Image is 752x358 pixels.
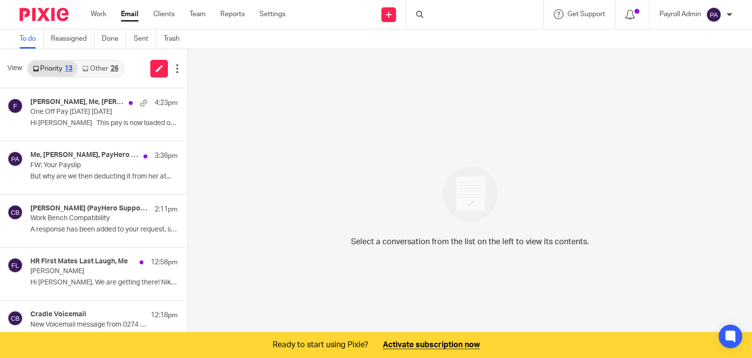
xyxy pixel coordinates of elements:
[30,173,178,181] p: But why are we then deducting it from her at...
[30,267,148,276] p: [PERSON_NAME]
[7,151,23,167] img: svg%3E
[155,98,178,108] p: 4:23pm
[102,29,126,49] a: Done
[65,65,72,72] div: 13
[30,119,178,128] p: Hi [PERSON_NAME] This pay is now loaded on...
[51,29,94,49] a: Reassigned
[7,310,23,326] img: svg%3E
[30,214,148,223] p: Work Bench Compatibility
[567,11,605,18] span: Get Support
[20,29,44,49] a: To do
[153,9,175,19] a: Clients
[155,151,178,161] p: 3:36pm
[164,29,187,49] a: Trash
[351,236,589,248] p: Select a conversation from the list on the left to view its contents.
[121,9,139,19] a: Email
[30,151,139,159] h4: Me, [PERSON_NAME], PayHero Support
[30,279,178,287] p: Hi [PERSON_NAME], We are getting there! Nikki...
[7,257,23,273] img: svg%3E
[30,321,148,329] p: New Voicemail message from 0274 830 411
[30,226,178,234] p: A response has been added to your request, see...
[20,8,69,21] img: Pixie
[28,61,77,77] a: Priority13
[155,205,178,214] p: 2:11pm
[659,9,701,19] p: Payroll Admin
[77,61,123,77] a: Other26
[30,205,150,213] h4: [PERSON_NAME] (PayHero Support), PayHero Support, Me
[436,160,504,228] img: image
[259,9,285,19] a: Settings
[30,257,128,266] h4: HR First Mates Last Laugh, Me
[7,205,23,220] img: svg%3E
[91,9,106,19] a: Work
[134,29,156,49] a: Sent
[7,98,23,114] img: svg%3E
[111,65,118,72] div: 26
[30,310,86,319] h4: Cradle Voicemail
[189,9,206,19] a: Team
[151,310,178,320] p: 12:18pm
[706,7,722,23] img: svg%3E
[220,9,245,19] a: Reports
[30,161,148,170] p: FW: Your Payslip
[30,98,124,106] h4: [PERSON_NAME], Me, [PERSON_NAME]
[30,108,148,116] p: One Off Pay [DATE] [DATE]
[7,63,22,74] span: View
[151,257,178,267] p: 12:58pm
